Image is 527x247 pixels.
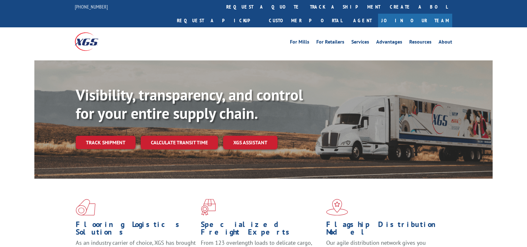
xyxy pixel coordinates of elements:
img: xgs-icon-flagship-distribution-model-red [326,199,348,216]
a: Advantages [376,39,402,46]
a: For Retailers [316,39,344,46]
a: Agent [347,14,378,27]
a: [PHONE_NUMBER] [75,3,108,10]
img: xgs-icon-total-supply-chain-intelligence-red [76,199,95,216]
a: For Mills [290,39,309,46]
a: Request a pickup [172,14,264,27]
img: xgs-icon-focused-on-flooring-red [201,199,216,216]
h1: Specialized Freight Experts [201,221,321,239]
b: Visibility, transparency, and control for your entire supply chain. [76,85,303,123]
a: Calculate transit time [141,136,218,149]
h1: Flagship Distribution Model [326,221,446,239]
a: Customer Portal [264,14,347,27]
a: Join Our Team [378,14,452,27]
h1: Flooring Logistics Solutions [76,221,196,239]
a: XGS ASSISTANT [223,136,278,149]
a: Track shipment [76,136,136,149]
a: Resources [409,39,432,46]
a: Services [351,39,369,46]
a: About [439,39,452,46]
